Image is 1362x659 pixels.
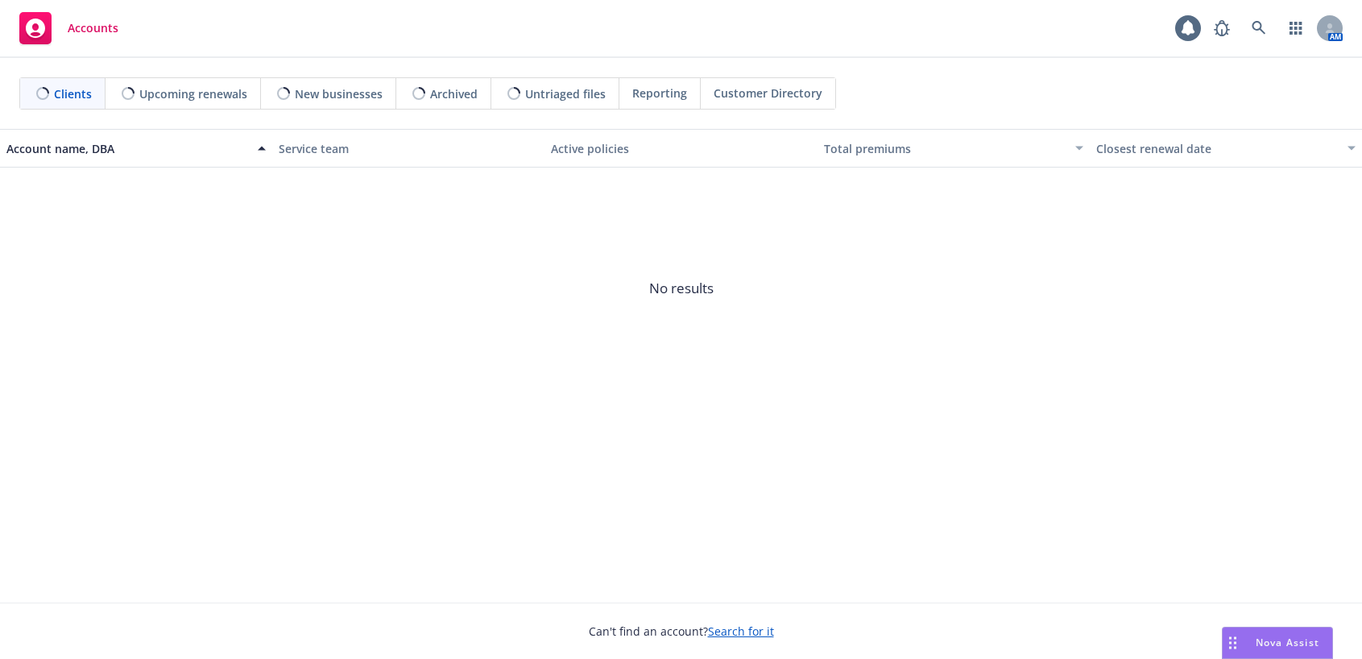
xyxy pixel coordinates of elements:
div: Active policies [551,140,810,157]
button: Service team [272,129,544,168]
span: Archived [430,85,478,102]
span: Clients [54,85,92,102]
span: Accounts [68,22,118,35]
div: Account name, DBA [6,140,248,157]
span: Reporting [632,85,687,102]
button: Closest renewal date [1090,129,1362,168]
span: Customer Directory [714,85,822,102]
div: Closest renewal date [1096,140,1338,157]
span: Can't find an account? [589,623,774,640]
div: Total premiums [824,140,1066,157]
button: Nova Assist [1222,627,1333,659]
a: Report a Bug [1206,12,1238,44]
div: Service team [279,140,538,157]
button: Total premiums [818,129,1090,168]
span: Untriaged files [525,85,606,102]
span: Nova Assist [1256,636,1319,649]
div: Drag to move [1223,628,1243,658]
span: Upcoming renewals [139,85,247,102]
a: Accounts [13,6,125,51]
a: Switch app [1280,12,1312,44]
span: New businesses [295,85,383,102]
a: Search [1243,12,1275,44]
button: Active policies [544,129,817,168]
a: Search for it [708,624,774,639]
